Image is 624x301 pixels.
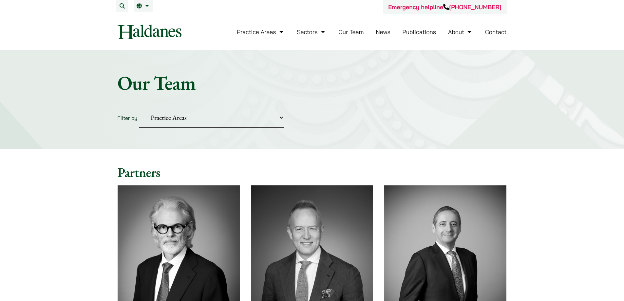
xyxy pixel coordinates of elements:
a: Publications [403,28,436,36]
a: About [448,28,473,36]
a: Our Team [338,28,364,36]
a: Practice Areas [237,28,285,36]
img: Logo of Haldanes [118,25,181,39]
label: Filter by [118,115,138,121]
a: Sectors [297,28,326,36]
h1: Our Team [118,71,507,95]
a: Contact [485,28,507,36]
h2: Partners [118,164,507,180]
a: EN [137,3,151,9]
a: Emergency helpline[PHONE_NUMBER] [388,3,501,11]
a: News [376,28,390,36]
